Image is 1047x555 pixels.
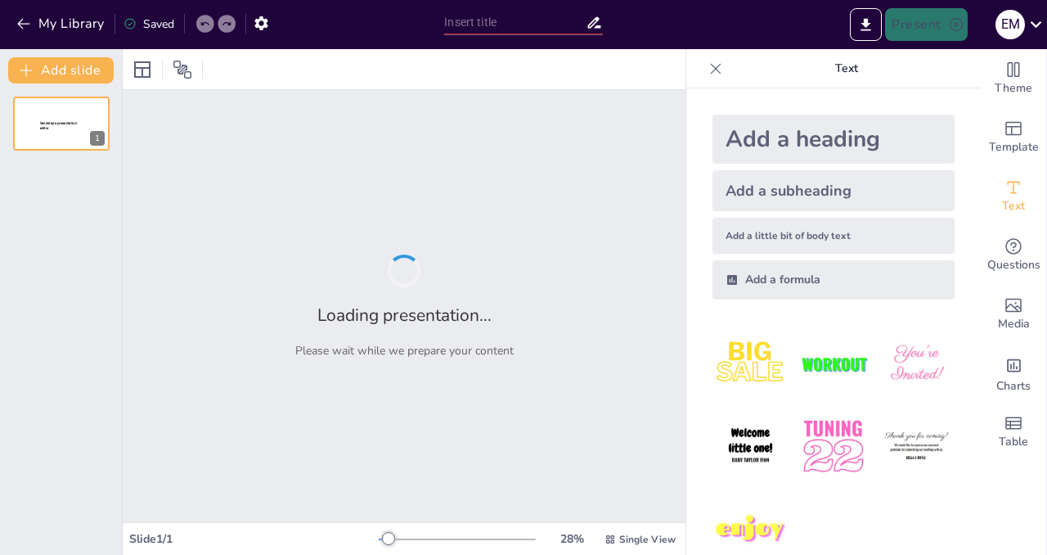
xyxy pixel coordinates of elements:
span: Single View [619,533,676,546]
span: Position [173,60,192,79]
button: Present [885,8,967,41]
div: Add a formula [712,260,955,300]
span: Sendsteps presentation editor [40,121,77,130]
button: Export to PowerPoint [850,8,882,41]
div: Add a subheading [712,170,955,211]
img: 5.jpeg [795,408,871,485]
span: Template [989,138,1039,156]
span: Theme [995,79,1032,97]
p: Please wait while we prepare your content [295,343,514,359]
div: Add a little bit of body text [712,218,955,254]
div: Change the overall theme [981,49,1046,108]
div: Add a heading [712,115,955,164]
div: Add text boxes [981,167,1046,226]
div: Get real-time input from your audience [981,226,1046,285]
h2: Loading presentation... [317,304,492,327]
span: Questions [987,256,1040,274]
button: My Library [12,11,111,37]
button: E M [995,8,1025,41]
p: Text [729,49,964,88]
div: 1 [13,97,110,151]
input: Insert title [444,11,585,34]
div: Add images, graphics, shapes or video [981,285,1046,344]
img: 2.jpeg [795,326,871,402]
div: Layout [129,56,155,83]
div: 1 [90,131,105,146]
span: Charts [996,377,1031,395]
div: Slide 1 / 1 [129,531,379,547]
div: 28 % [552,531,591,547]
span: Text [1002,197,1025,215]
div: E M [995,10,1025,39]
img: 3.jpeg [878,326,955,402]
button: Add slide [8,57,114,83]
img: 4.jpeg [712,408,789,485]
img: 6.jpeg [878,408,955,485]
span: Table [999,433,1028,451]
div: Add charts and graphs [981,344,1046,403]
span: Media [998,315,1030,333]
div: Add a table [981,403,1046,462]
img: 1.jpeg [712,326,789,402]
div: Add ready made slides [981,108,1046,167]
div: Saved [124,16,174,32]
